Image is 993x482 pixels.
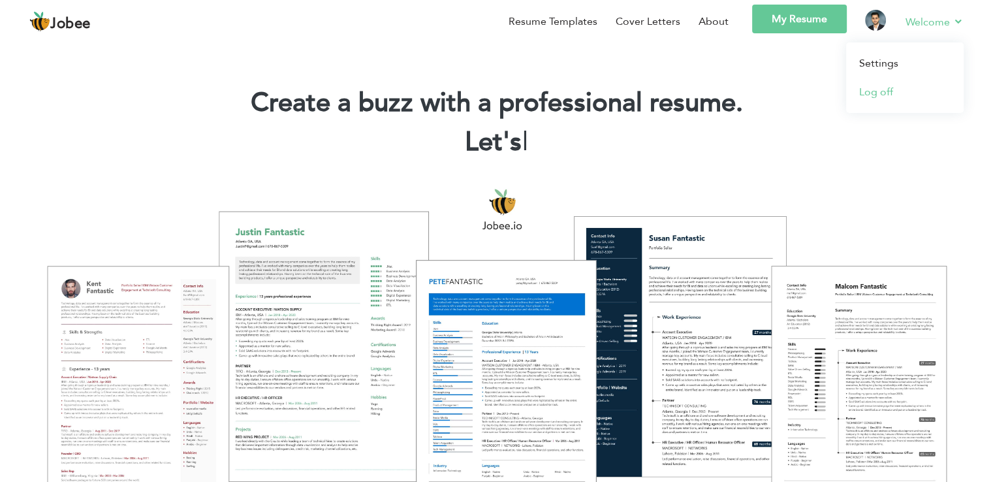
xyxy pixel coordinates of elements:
a: My Resume [752,5,847,33]
a: Jobee [29,11,91,32]
span: Jobee [50,17,91,31]
img: Profile Img [865,10,886,31]
a: Settings [846,49,964,78]
a: Welcome [906,14,964,30]
span: | [522,124,528,160]
a: Cover Letters [616,14,680,29]
img: jobee.io [29,11,50,32]
h2: Let's [20,125,973,159]
a: Resume Templates [509,14,597,29]
a: About [699,14,729,29]
h1: Create a buzz with a professional resume. [20,86,973,120]
a: Log off [846,78,964,106]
